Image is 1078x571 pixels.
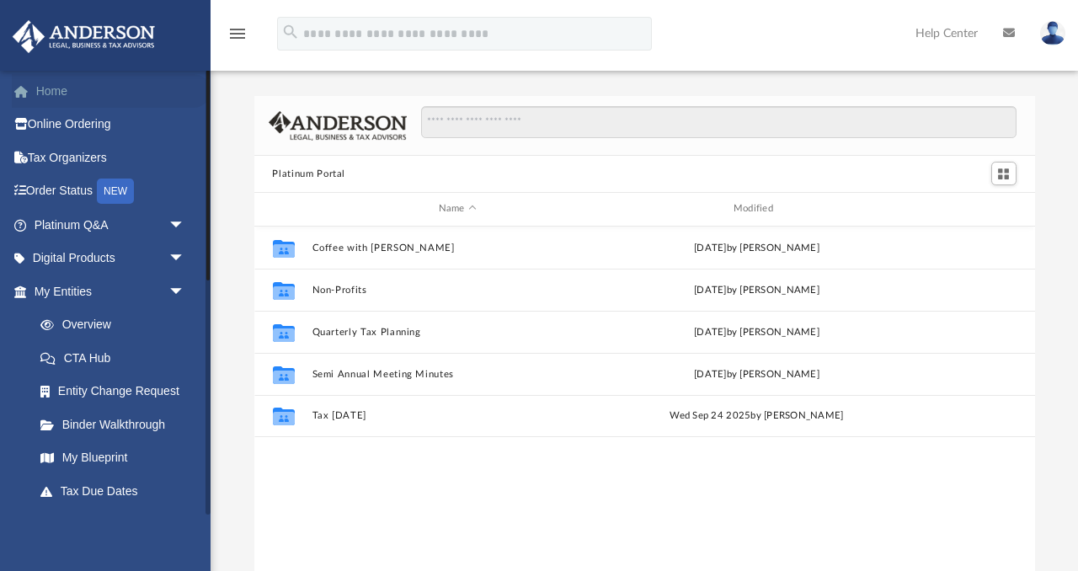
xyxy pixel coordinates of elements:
[12,141,211,174] a: Tax Organizers
[910,201,1027,216] div: id
[312,327,603,338] button: Quarterly Tax Planning
[168,275,202,309] span: arrow_drop_down
[610,201,902,216] div: Modified
[24,474,211,508] a: Tax Due Dates
[12,275,211,308] a: My Entitiesarrow_drop_down
[312,410,603,421] button: Tax [DATE]
[24,375,211,408] a: Entity Change Request
[12,74,211,108] a: Home
[611,282,902,297] div: [DATE] by [PERSON_NAME]
[97,179,134,204] div: NEW
[991,162,1017,185] button: Switch to Grid View
[24,308,211,342] a: Overview
[168,242,202,276] span: arrow_drop_down
[24,441,202,475] a: My Blueprint
[12,108,211,141] a: Online Ordering
[12,242,211,275] a: Digital Productsarrow_drop_down
[227,32,248,44] a: menu
[12,174,211,209] a: Order StatusNEW
[12,208,211,242] a: Platinum Q&Aarrow_drop_down
[24,341,211,375] a: CTA Hub
[421,106,1016,138] input: Search files and folders
[261,201,303,216] div: id
[611,366,902,382] div: [DATE] by [PERSON_NAME]
[24,408,211,441] a: Binder Walkthrough
[168,208,202,243] span: arrow_drop_down
[1040,21,1065,45] img: User Pic
[611,324,902,339] div: [DATE] by [PERSON_NAME]
[272,167,345,182] button: Platinum Portal
[8,20,160,53] img: Anderson Advisors Platinum Portal
[281,23,300,41] i: search
[611,240,902,255] div: [DATE] by [PERSON_NAME]
[611,408,902,424] div: Wed Sep 24 2025 by [PERSON_NAME]
[311,201,603,216] div: Name
[227,24,248,44] i: menu
[312,285,603,296] button: Non-Profits
[12,508,202,542] a: My Anderson Teamarrow_drop_down
[312,243,603,253] button: Coffee with [PERSON_NAME]
[168,508,202,542] span: arrow_drop_down
[312,369,603,380] button: Semi Annual Meeting Minutes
